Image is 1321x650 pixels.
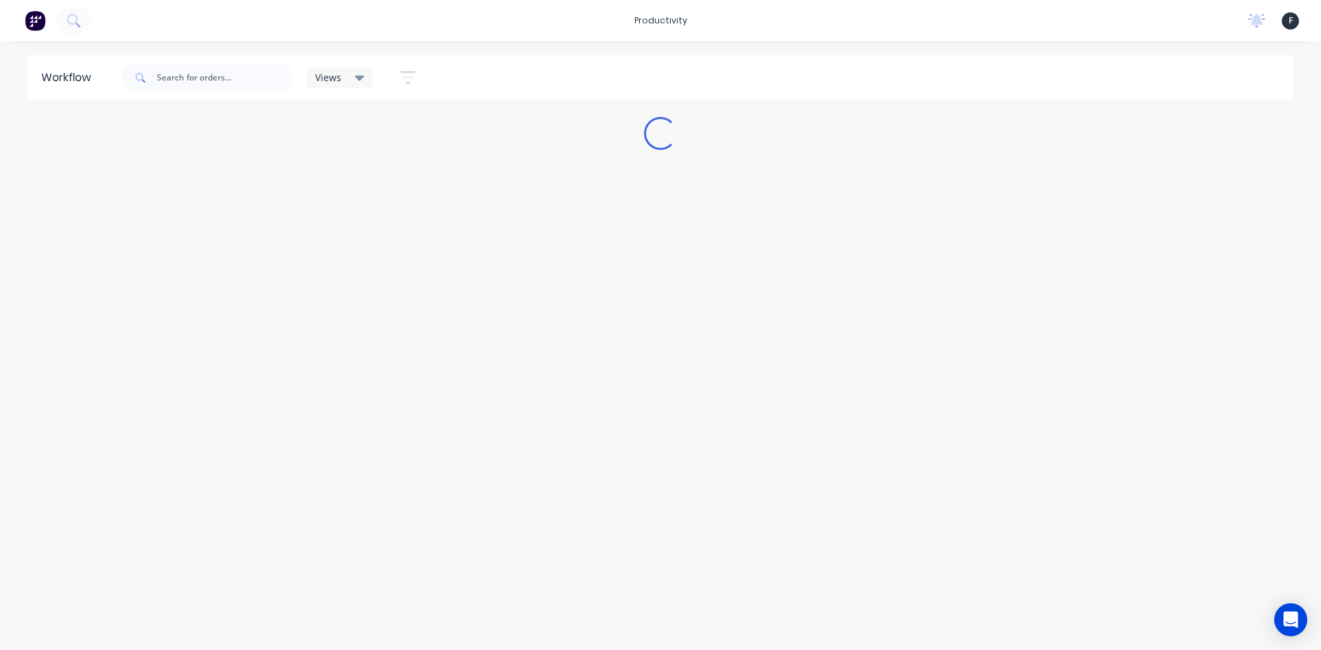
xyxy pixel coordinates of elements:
[1274,603,1307,636] div: Open Intercom Messenger
[25,10,45,31] img: Factory
[41,69,98,86] div: Workflow
[627,10,694,31] div: productivity
[157,64,293,91] input: Search for orders...
[315,70,341,85] span: Views
[1289,14,1293,27] span: F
